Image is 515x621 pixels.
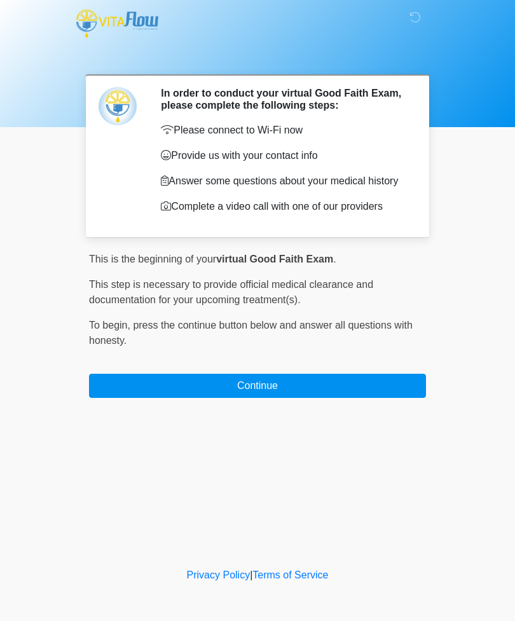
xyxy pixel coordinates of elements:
img: Agent Avatar [99,87,137,125]
button: Continue [89,374,426,398]
span: To begin, [89,320,133,331]
img: Vitaflow IV Hydration and Health Logo [76,10,158,38]
a: Terms of Service [252,570,328,580]
strong: virtual Good Faith Exam [216,254,333,264]
span: . [333,254,336,264]
span: press the continue button below and answer all questions with honesty. [89,320,413,346]
p: Please connect to Wi-Fi now [161,123,407,138]
p: Provide us with your contact info [161,148,407,163]
a: | [250,570,252,580]
h1: ‎ ‎ ‎ ‎ [79,46,436,69]
p: Answer some questions about your medical history [161,174,407,189]
span: This is the beginning of your [89,254,216,264]
a: Privacy Policy [187,570,251,580]
span: This step is necessary to provide official medical clearance and documentation for your upcoming ... [89,279,373,305]
p: Complete a video call with one of our providers [161,199,407,214]
h2: In order to conduct your virtual Good Faith Exam, please complete the following steps: [161,87,407,111]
